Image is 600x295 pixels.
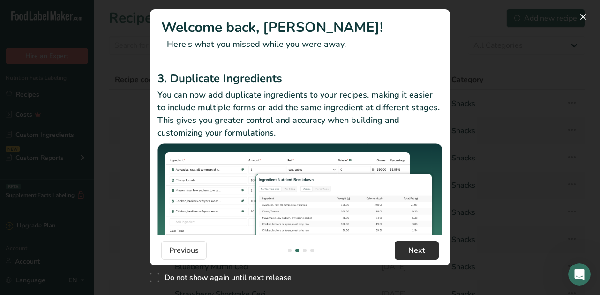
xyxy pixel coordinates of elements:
[157,70,442,87] h2: 3. Duplicate Ingredients
[161,17,439,38] h1: Welcome back, [PERSON_NAME]!
[157,143,442,250] img: Duplicate Ingredients
[169,245,199,256] span: Previous
[157,89,442,139] p: You can now add duplicate ingredients to your recipes, making it easier to include multiple forms...
[161,38,439,51] p: Here's what you missed while you were away.
[161,241,207,260] button: Previous
[395,241,439,260] button: Next
[408,245,425,256] span: Next
[568,263,591,286] iframe: Intercom live chat
[159,273,292,282] span: Do not show again until next release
